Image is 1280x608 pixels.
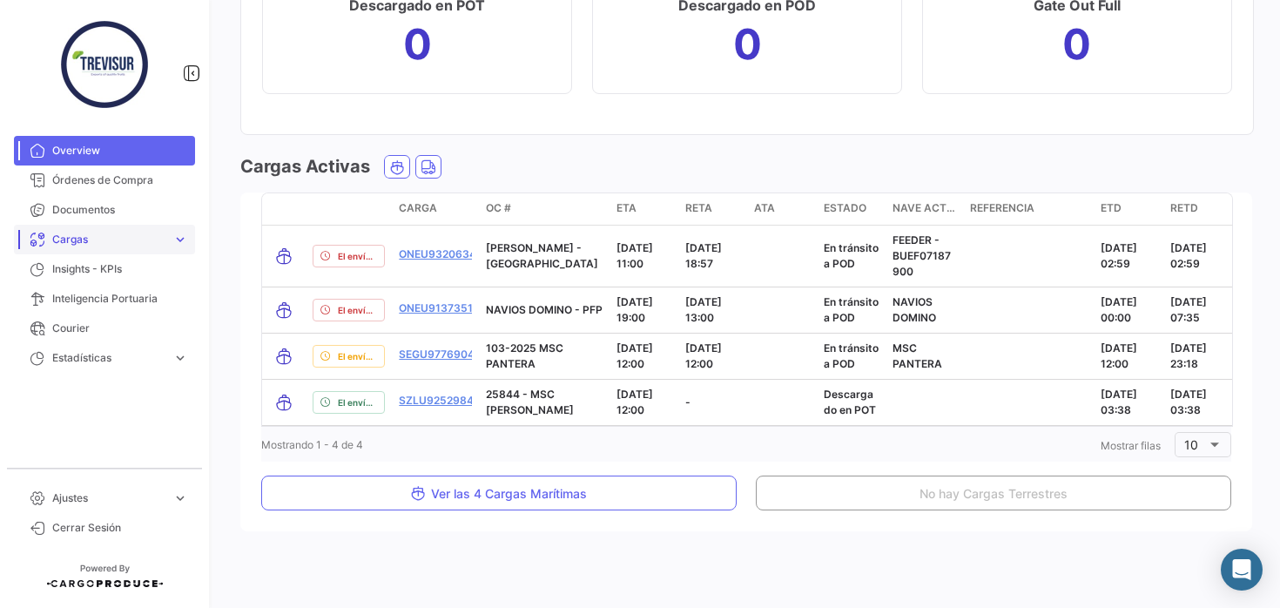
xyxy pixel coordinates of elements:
h1: 0 [733,30,762,58]
span: Descargado en POT [824,388,876,416]
span: RETA [685,200,712,216]
button: Ver las 4 Cargas Marítimas [261,476,737,510]
h1: 0 [403,30,432,58]
datatable-header-cell: transportMode [262,193,306,225]
span: expand_more [172,350,188,366]
a: Documentos [14,195,195,225]
span: [DATE] 13:00 [685,295,722,324]
a: SEGU9776904 [399,347,475,362]
datatable-header-cell: Nave actual [886,193,963,225]
span: En tránsito a POD [824,295,879,324]
span: Estado [824,200,866,216]
span: expand_more [172,232,188,247]
datatable-header-cell: Carga [392,193,478,225]
p: 25844 - MSC [PERSON_NAME] [486,387,603,418]
span: [DATE] 19:00 [616,295,653,324]
p: NAVIOS DOMINO [893,294,956,326]
datatable-header-cell: ETA [610,193,678,225]
a: SZLU9252984 [399,393,474,409]
span: Carga [399,200,437,216]
span: Ajustes [52,490,165,506]
span: [DATE] 23:18 [1170,341,1207,370]
datatable-header-cell: RETA [678,193,747,225]
span: Nave actual [893,200,956,216]
span: No hay Cargas Terrestres [920,486,1068,501]
span: RETD [1170,200,1198,216]
span: [DATE] 02:59 [1170,241,1207,270]
h1: 0 [1062,30,1091,58]
span: [DATE] 03:38 [1170,388,1207,416]
span: Inteligencia Portuaria [52,291,188,307]
span: Insights - KPIs [52,261,188,277]
span: 10 [1184,437,1198,452]
span: Mostrar filas [1101,439,1161,452]
span: Documentos [52,202,188,218]
p: 103-2025 MSC PANTERA [486,341,603,372]
p: [PERSON_NAME] - [GEOGRAPHIC_DATA] [486,240,603,272]
span: Cerrar Sesión [52,520,188,536]
span: En tránsito a POD [824,341,879,370]
span: [DATE] 03:38 [1101,388,1137,416]
span: Overview [52,143,188,159]
span: ETA [616,200,637,216]
p: NAVIOS DOMINO - PFP [486,302,603,318]
a: Overview [14,136,195,166]
datatable-header-cell: delayStatus [306,193,392,225]
a: Insights - KPIs [14,254,195,284]
img: 6caa5ca1-1133-4498-815f-28de0616a803.jpeg [61,21,148,108]
a: Órdenes de Compra [14,166,195,195]
datatable-header-cell: OC # [479,193,610,225]
span: Órdenes de Compra [52,172,188,188]
a: Courier [14,314,195,343]
span: ETD [1101,200,1122,216]
span: [DATE] 12:00 [616,341,653,370]
button: Ocean [385,156,409,178]
span: - [685,395,691,409]
span: Ver las 4 Cargas Marítimas [410,486,587,501]
span: [DATE] 00:00 [1101,295,1137,324]
a: ONEU9320634 [399,247,476,262]
h3: Cargas Activas [240,154,370,179]
datatable-header-cell: ETD [1094,193,1162,225]
span: [DATE] 12:00 [685,341,722,370]
div: Abrir Intercom Messenger [1221,549,1263,591]
span: expand_more [172,490,188,506]
datatable-header-cell: RETD [1163,193,1232,225]
p: FEEDER - BUEF07187900 [893,233,956,280]
datatable-header-cell: Referencia [963,193,1094,225]
span: El envío está a tiempo. [338,395,377,409]
span: El envío está retrasado. [338,249,377,263]
span: [DATE] 02:59 [1101,241,1137,270]
span: En tránsito a POD [824,241,879,270]
span: OC # [486,200,511,216]
a: Inteligencia Portuaria [14,284,195,314]
a: ONEU9137351 [399,301,473,316]
button: No hay Cargas Terrestres [756,476,1231,510]
span: Referencia [970,200,1034,216]
span: [DATE] 07:35 [1170,295,1207,324]
datatable-header-cell: ATA [747,193,816,225]
span: [DATE] 11:00 [616,241,653,270]
span: Courier [52,321,188,336]
span: [DATE] 12:00 [616,388,653,416]
p: MSC PANTERA [893,341,956,372]
span: [DATE] 12:00 [1101,341,1137,370]
button: Land [416,156,441,178]
span: Cargas [52,232,165,247]
span: Estadísticas [52,350,165,366]
span: [DATE] 18:57 [685,241,722,270]
span: ATA [754,200,775,216]
span: El envío está retrasado. [338,303,377,317]
span: Mostrando 1 - 4 de 4 [261,438,363,451]
datatable-header-cell: Estado [817,193,886,225]
span: El envío llegará adelantado. [338,349,377,363]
